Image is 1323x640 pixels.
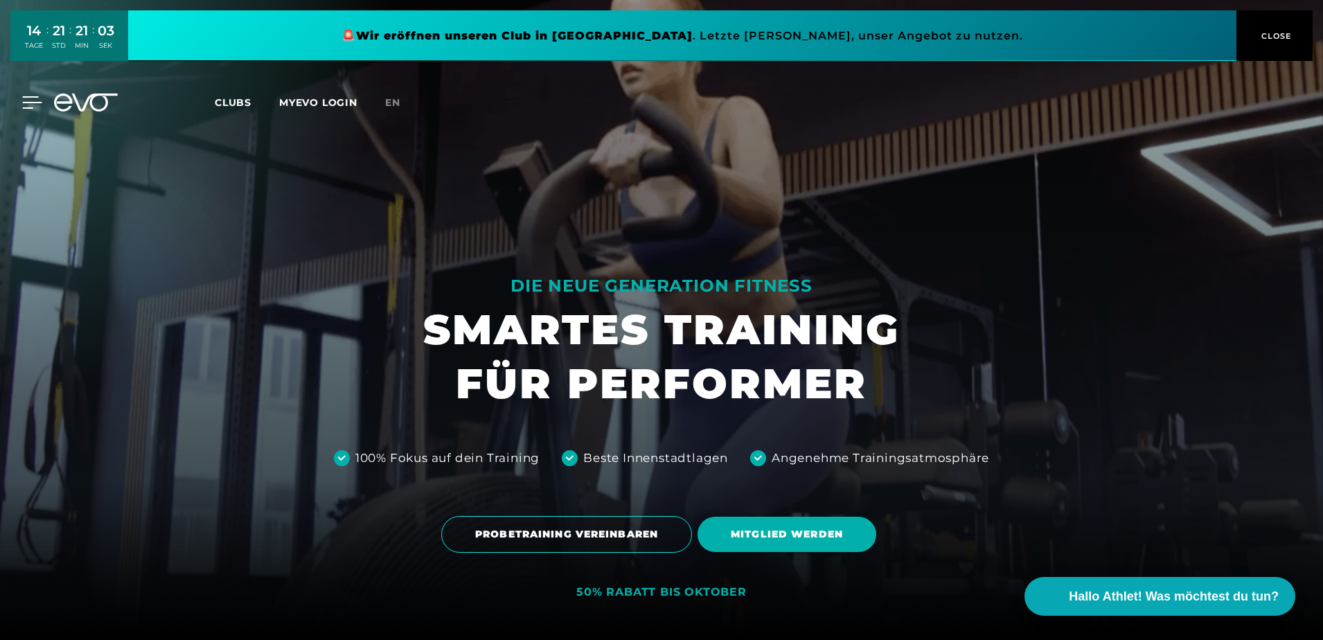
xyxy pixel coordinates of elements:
[279,96,357,109] a: MYEVO LOGIN
[98,21,114,41] div: 03
[1258,30,1292,42] span: CLOSE
[52,41,66,51] div: STD
[98,41,114,51] div: SEK
[698,506,882,562] a: MITGLIED WERDEN
[441,506,698,563] a: PROBETRAINING VEREINBAREN
[1069,587,1279,606] span: Hallo Athlet! Was möchtest du tun?
[731,527,843,542] span: MITGLIED WERDEN
[423,303,900,411] h1: SMARTES TRAINING FÜR PERFORMER
[25,21,43,41] div: 14
[385,96,400,109] span: en
[25,41,43,51] div: TAGE
[75,21,89,41] div: 21
[576,585,747,600] div: 50% RABATT BIS OKTOBER
[75,41,89,51] div: MIN
[215,96,251,109] span: Clubs
[583,450,728,468] div: Beste Innenstadtlagen
[772,450,989,468] div: Angenehme Trainingsatmosphäre
[215,96,279,109] a: Clubs
[69,22,71,59] div: :
[92,22,94,59] div: :
[46,22,48,59] div: :
[385,95,417,111] a: en
[1236,10,1313,61] button: CLOSE
[1024,577,1295,616] button: Hallo Athlet! Was möchtest du tun?
[355,450,540,468] div: 100% Fokus auf dein Training
[423,275,900,297] div: DIE NEUE GENERATION FITNESS
[52,21,66,41] div: 21
[475,527,658,542] span: PROBETRAINING VEREINBAREN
